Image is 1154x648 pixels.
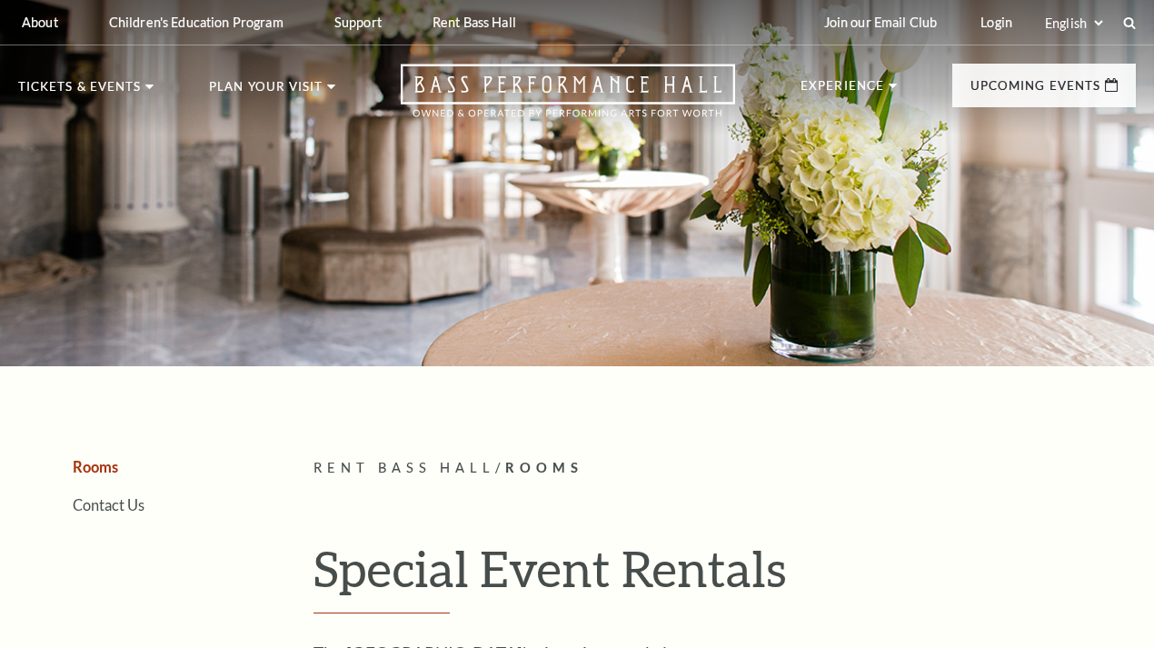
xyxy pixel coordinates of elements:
[22,15,58,30] p: About
[334,15,382,30] p: Support
[970,80,1100,102] p: Upcoming Events
[18,81,141,103] p: Tickets & Events
[209,81,323,103] p: Plan Your Visit
[433,15,516,30] p: Rent Bass Hall
[109,15,284,30] p: Children's Education Program
[313,539,1136,613] h1: Special Event Rentals
[505,460,583,475] span: Rooms
[801,80,884,102] p: Experience
[313,460,495,475] span: Rent Bass Hall
[73,496,144,513] a: Contact Us
[73,458,118,475] a: Rooms
[313,457,1136,480] p: /
[1041,15,1106,32] select: Select:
